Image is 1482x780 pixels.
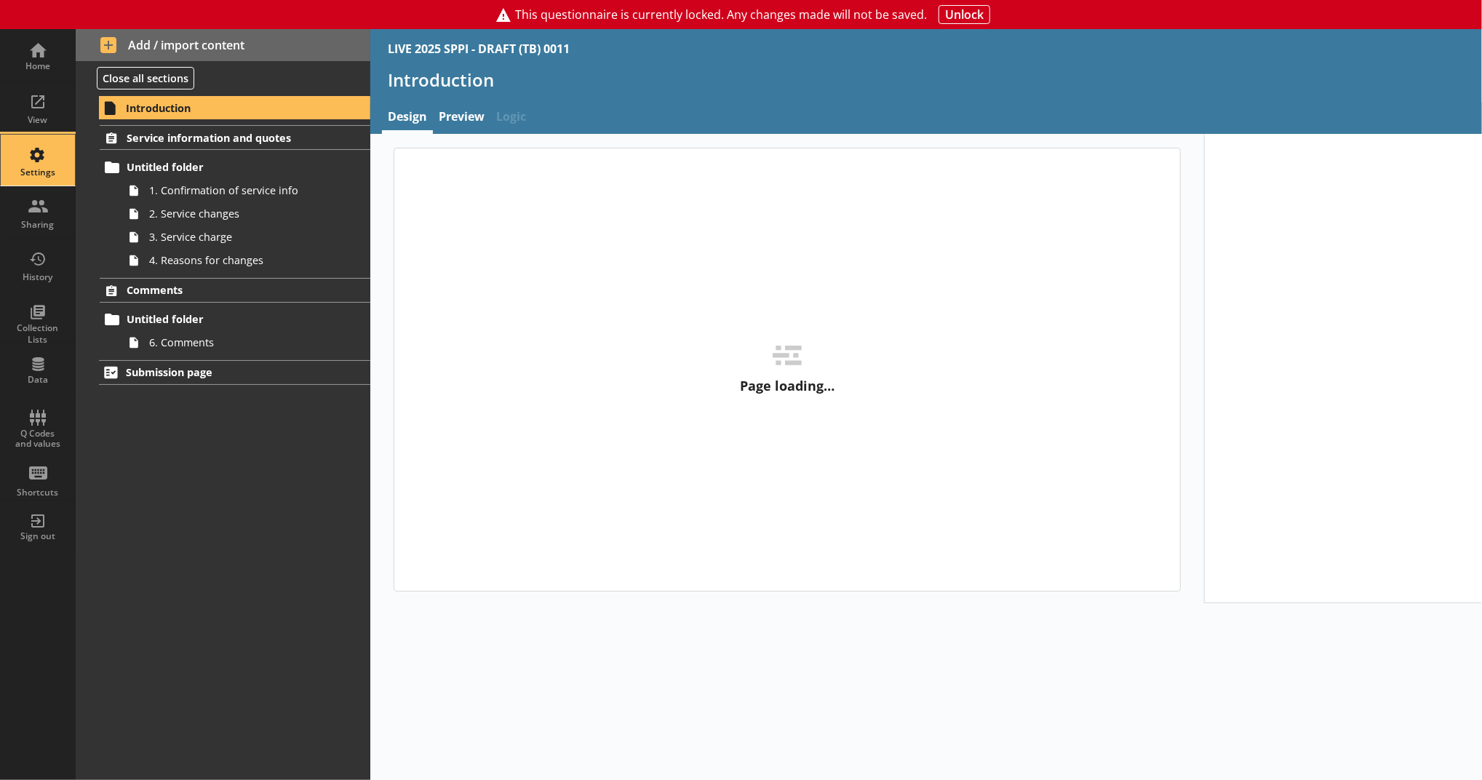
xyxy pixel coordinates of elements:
button: Close all sections [97,67,194,89]
li: CommentsUntitled folder6. Comments [76,278,370,354]
a: 1. Confirmation of service info [122,179,370,202]
span: Comments [127,283,322,297]
div: Q Codes and values [12,429,63,450]
button: Add / import content [76,29,370,61]
h1: Introduction [388,68,1465,91]
span: 2. Service changes [149,207,327,220]
div: Home [12,60,63,72]
a: Submission page [99,360,370,385]
div: Collection Lists [12,322,63,345]
span: 6. Comments [149,335,327,349]
a: Introduction [99,96,370,119]
span: Untitled folder [127,160,322,174]
span: This questionnaire is currently locked. Any changes made will not be saved. [515,7,927,23]
a: Untitled folder [100,156,370,179]
a: Design [382,103,433,134]
li: Untitled folder1. Confirmation of service info2. Service changes3. Service charge4. Reasons for c... [106,156,371,272]
li: Service information and quotesUntitled folder1. Confirmation of service info2. Service changes3. ... [76,125,370,271]
li: Untitled folder6. Comments [106,308,371,354]
div: Sign out [12,530,63,542]
span: 1. Confirmation of service info [149,183,327,197]
p: Page loading… [740,377,834,394]
div: Settings [12,167,63,178]
span: Submission page [126,365,322,379]
button: Unlock [939,5,990,24]
a: Comments [100,278,370,303]
a: 6. Comments [122,331,370,354]
span: Service information and quotes [127,131,322,145]
span: 3. Service charge [149,230,327,244]
div: LIVE 2025 SPPI - DRAFT (TB) 0011 [388,41,570,57]
span: 4. Reasons for changes [149,253,327,267]
div: View [12,114,63,126]
div: Sharing [12,219,63,231]
div: Shortcuts [12,487,63,498]
span: Introduction [126,101,322,115]
a: 4. Reasons for changes [122,249,370,272]
a: Untitled folder [100,308,370,331]
a: Service information and quotes [100,125,370,150]
div: History [12,271,63,283]
span: Add / import content [100,37,346,53]
div: Data [12,374,63,386]
a: 3. Service charge [122,226,370,249]
span: Logic [490,103,532,134]
span: Untitled folder [127,312,322,326]
a: Preview [433,103,490,134]
a: 2. Service changes [122,202,370,226]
